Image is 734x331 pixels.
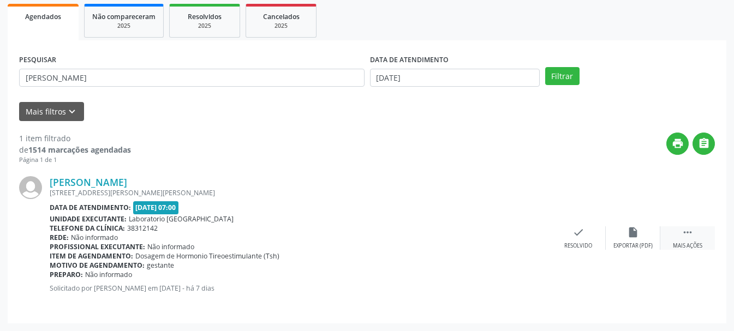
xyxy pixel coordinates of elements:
[28,145,131,155] strong: 1514 marcações agendadas
[545,67,580,86] button: Filtrar
[19,133,131,144] div: 1 item filtrado
[564,242,592,250] div: Resolvido
[92,12,156,21] span: Não compareceram
[19,69,365,87] input: Nome, CNS
[19,144,131,155] div: de
[50,233,69,242] b: Rede:
[370,52,449,69] label: DATA DE ATENDIMENTO
[19,52,56,69] label: PESQUISAR
[85,270,132,279] span: Não informado
[50,284,551,293] p: Solicitado por [PERSON_NAME] em [DATE] - há 7 dias
[50,242,145,251] b: Profissional executante:
[71,233,118,242] span: Não informado
[50,224,125,233] b: Telefone da clínica:
[572,226,584,238] i: check
[693,133,715,155] button: 
[254,22,308,30] div: 2025
[19,176,42,199] img: img
[188,12,222,21] span: Resolvidos
[19,102,84,121] button: Mais filtroskeyboard_arrow_down
[177,22,232,30] div: 2025
[370,69,540,87] input: Selecione um intervalo
[25,12,61,21] span: Agendados
[147,261,174,270] span: gestante
[92,22,156,30] div: 2025
[19,155,131,165] div: Página 1 de 1
[50,270,83,279] b: Preparo:
[133,201,179,214] span: [DATE] 07:00
[627,226,639,238] i: insert_drive_file
[698,137,710,149] i: 
[135,251,279,261] span: Dosagem de Hormonio Tireoestimulante (Tsh)
[673,242,702,250] div: Mais ações
[50,261,145,270] b: Motivo de agendamento:
[50,251,133,261] b: Item de agendamento:
[50,188,551,197] div: [STREET_ADDRESS][PERSON_NAME][PERSON_NAME]
[263,12,300,21] span: Cancelados
[129,214,234,224] span: Laboratorio [GEOGRAPHIC_DATA]
[127,224,158,233] span: 38312142
[147,242,194,251] span: Não informado
[666,133,689,155] button: print
[50,214,127,224] b: Unidade executante:
[50,176,127,188] a: [PERSON_NAME]
[682,226,694,238] i: 
[50,203,131,212] b: Data de atendimento:
[66,106,78,118] i: keyboard_arrow_down
[672,137,684,149] i: print
[613,242,653,250] div: Exportar (PDF)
